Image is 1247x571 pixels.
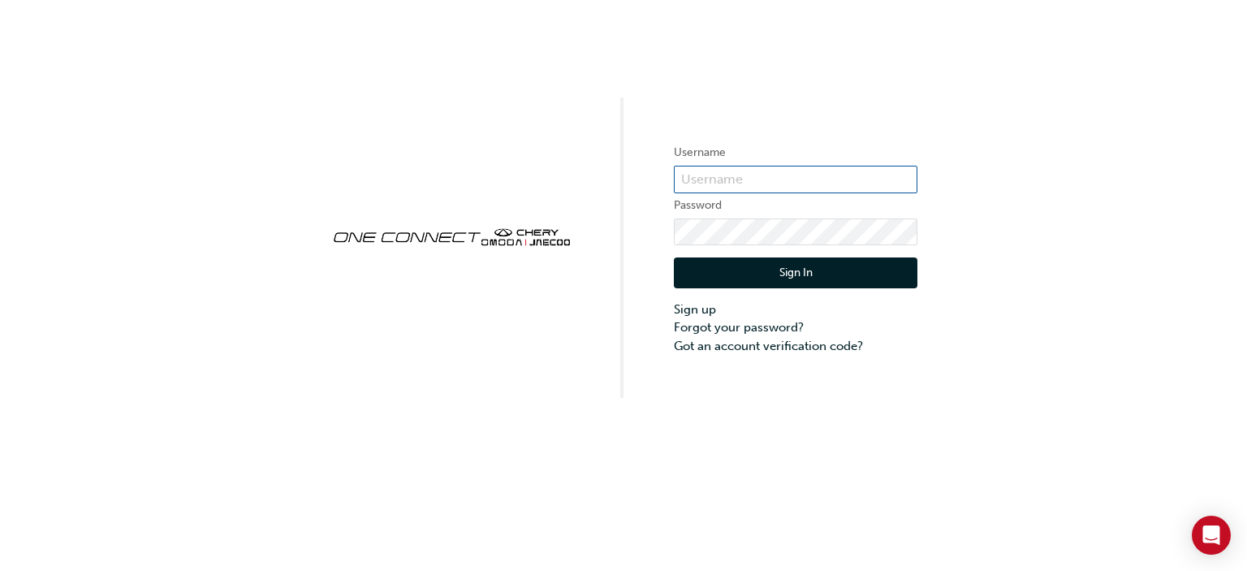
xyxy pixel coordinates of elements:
label: Username [674,143,917,162]
a: Got an account verification code? [674,337,917,356]
div: Open Intercom Messenger [1192,516,1231,555]
a: Forgot your password? [674,318,917,337]
a: Sign up [674,301,917,319]
input: Username [674,166,917,193]
button: Sign In [674,257,917,288]
img: oneconnect [330,214,573,257]
label: Password [674,196,917,215]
